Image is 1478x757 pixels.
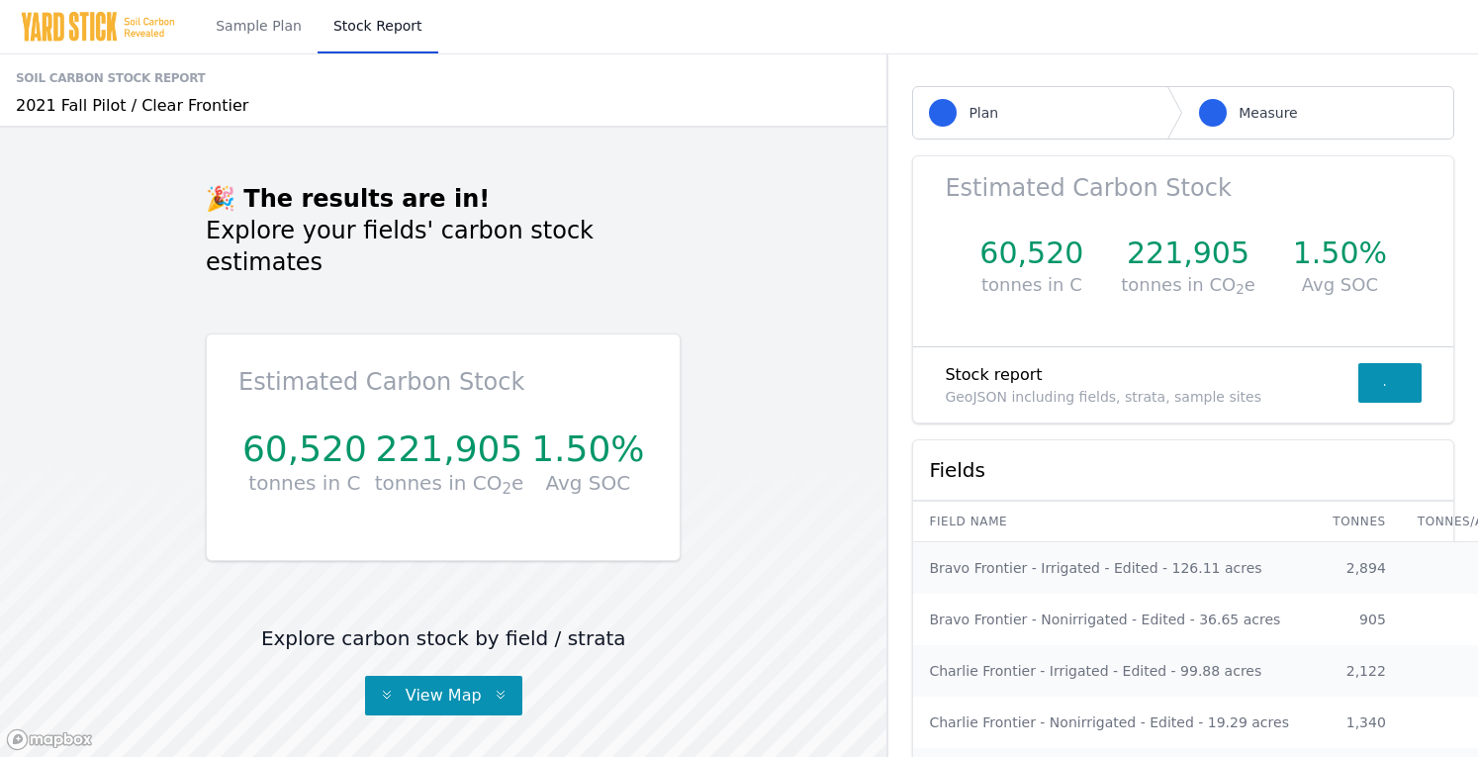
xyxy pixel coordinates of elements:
[929,612,1280,627] a: Bravo Frontier - Nonirrigated - Edited - 36.65 acres
[929,714,1289,730] a: Charlie Frontier - Nonirrigated - Edited - 19.29 acres
[238,366,648,398] div: Estimated Carbon Stock
[913,440,1453,502] div: Fields
[16,94,871,118] div: 2021 Fall Pilot / Clear Frontier
[398,686,490,705] span: View Map
[1317,697,1402,748] td: 1,340
[1317,594,1402,645] td: 905
[365,676,522,715] button: View Map
[238,469,371,497] div: tonnes in C
[961,271,1102,299] div: tonnes in C
[1317,645,1402,697] td: 2,122
[1317,542,1402,595] td: 2,894
[1236,281,1245,297] sub: 2
[1274,236,1406,271] div: 1.50%
[206,215,681,278] div: Explore your fields' carbon stock estimates
[969,103,998,123] span: Plan
[1317,502,1402,542] th: Tonnes
[527,469,648,497] div: Avg SOC
[502,480,511,498] sub: 2
[945,363,1358,387] div: Stock report
[929,560,1261,576] a: Bravo Frontier - Irrigated - Edited - 126.11 acres
[945,172,1422,204] div: Estimated Carbon Stock
[1274,271,1406,299] div: Avg SOC
[206,183,681,215] div: 🎉 The results are in!
[371,429,527,469] div: 221,905
[1102,271,1274,299] div: tonnes in CO e
[1239,103,1298,123] span: Measure
[929,663,1261,679] a: Charlie Frontier - Irrigated - Edited - 99.88 acres
[16,62,871,94] div: Soil Carbon Stock Report
[945,387,1358,407] div: GeoJSON including fields, strata, sample sites
[261,624,626,668] div: Explore carbon stock by field / strata
[371,469,527,497] div: tonnes in CO e
[913,502,1317,542] th: Field name
[20,11,176,43] img: Yard Stick Logo
[1102,236,1274,271] div: 221,905
[961,236,1102,271] div: 60,520
[527,429,648,469] div: 1.50%
[912,86,1454,140] nav: Progress
[238,429,371,469] div: 60,520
